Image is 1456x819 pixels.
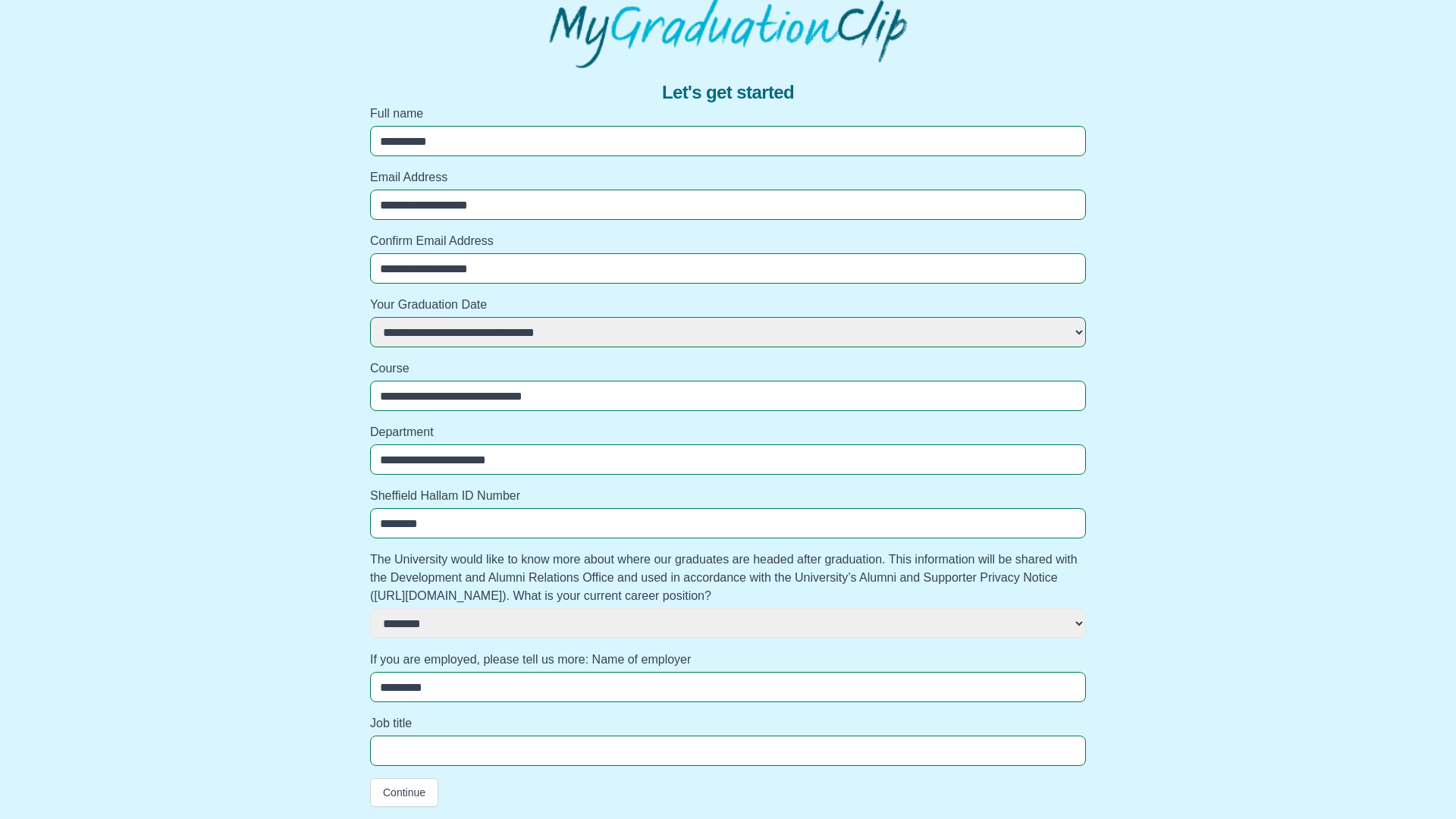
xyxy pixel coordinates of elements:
label: Your Graduation Date [370,296,1086,314]
button: Continue [370,778,438,807]
label: If you are employed, please tell us more: Name of employer [370,651,1086,669]
label: Course [370,359,1086,378]
label: The University would like to know more about where our graduates are headed after graduation. Thi... [370,551,1086,605]
label: Department [370,423,1086,441]
label: Sheffield Hallam ID Number [370,487,1086,505]
span: Let's get started [662,80,794,105]
label: Confirm Email Address [370,232,1086,250]
label: Job title [370,714,1086,733]
label: Full name [370,105,1086,123]
label: Email Address [370,168,1086,187]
